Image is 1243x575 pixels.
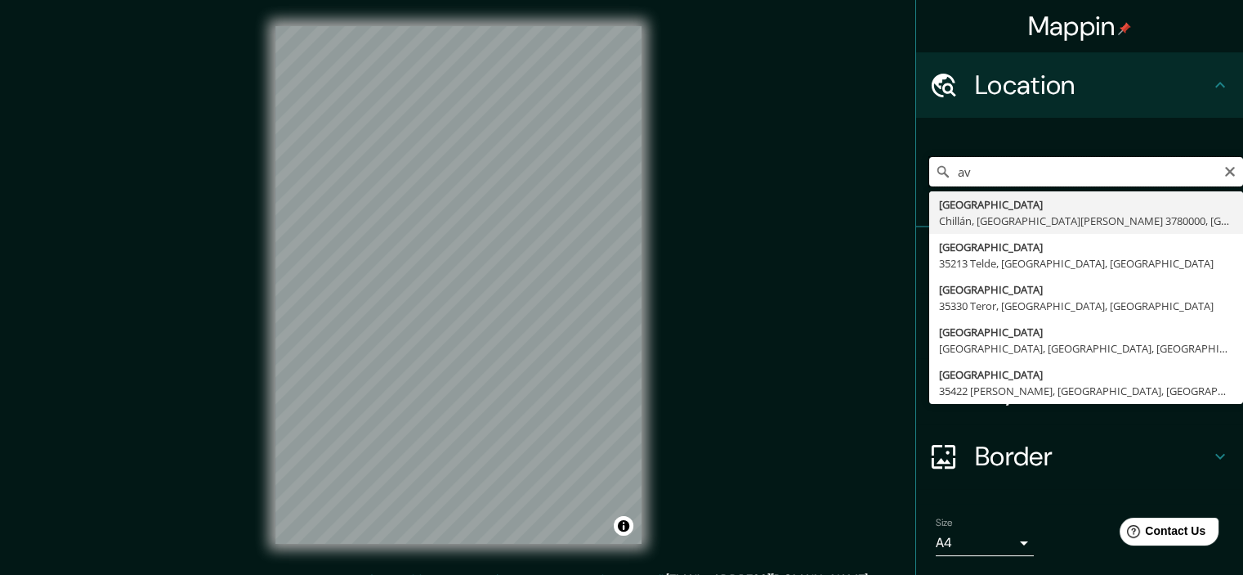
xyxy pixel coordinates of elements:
[939,255,1233,272] div: 35213 Telde, [GEOGRAPHIC_DATA], [GEOGRAPHIC_DATA]
[1223,163,1236,178] button: Clear
[1098,511,1225,557] iframe: Help widget launcher
[916,293,1243,358] div: Style
[916,424,1243,489] div: Border
[1118,22,1131,35] img: pin-icon.png
[614,516,633,536] button: Toggle attribution
[939,239,1233,255] div: [GEOGRAPHIC_DATA]
[939,366,1233,383] div: [GEOGRAPHIC_DATA]
[939,340,1233,357] div: [GEOGRAPHIC_DATA], [GEOGRAPHIC_DATA], [GEOGRAPHIC_DATA]
[939,324,1233,340] div: [GEOGRAPHIC_DATA]
[916,358,1243,424] div: Layout
[929,157,1243,186] input: Pick your city or area
[939,196,1233,213] div: [GEOGRAPHIC_DATA]
[1028,10,1132,43] h4: Mappin
[975,69,1210,101] h4: Location
[939,213,1233,229] div: Chillán, [GEOGRAPHIC_DATA][PERSON_NAME] 3780000, [GEOGRAPHIC_DATA]
[916,52,1243,118] div: Location
[939,383,1233,399] div: 35422 [PERSON_NAME], [GEOGRAPHIC_DATA], [GEOGRAPHIC_DATA]
[939,281,1233,298] div: [GEOGRAPHIC_DATA]
[275,26,642,544] canvas: Map
[975,375,1210,407] h4: Layout
[936,530,1034,556] div: A4
[936,516,953,530] label: Size
[916,227,1243,293] div: Pins
[939,298,1233,314] div: 35330 Teror, [GEOGRAPHIC_DATA], [GEOGRAPHIC_DATA]
[975,440,1210,473] h4: Border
